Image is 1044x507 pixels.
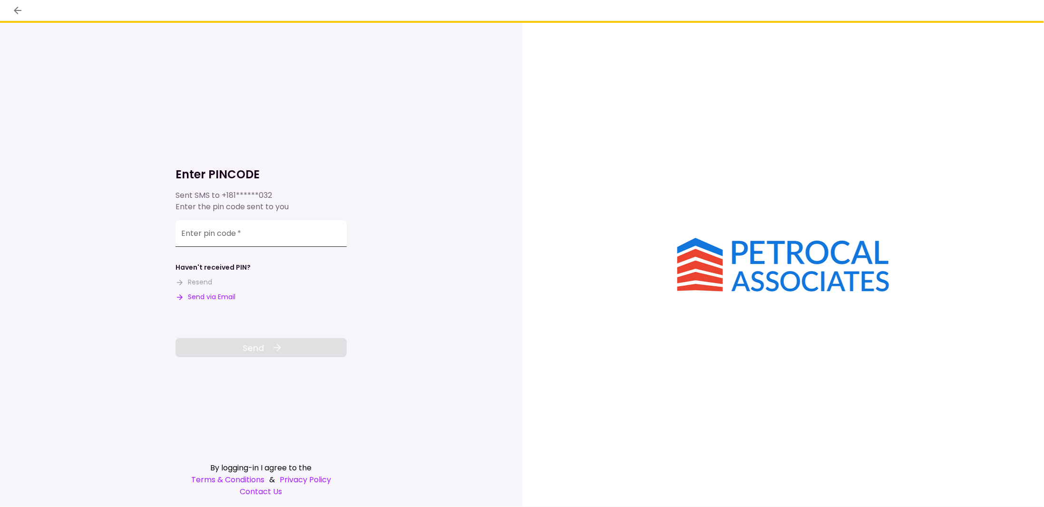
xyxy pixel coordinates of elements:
button: back [10,2,26,19]
img: AIO logo [677,238,889,292]
h1: Enter PINCODE [176,167,347,182]
div: Haven't received PIN? [176,263,251,273]
div: By logging-in I agree to the [176,462,347,474]
button: Send [176,338,347,357]
a: Terms & Conditions [191,474,264,486]
div: Sent SMS to Enter the pin code sent to you [176,190,347,213]
span: Send [243,341,264,354]
a: Contact Us [176,486,347,497]
button: Resend [176,277,212,287]
div: & [176,474,347,486]
button: Send via Email [176,292,235,302]
a: Privacy Policy [280,474,331,486]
